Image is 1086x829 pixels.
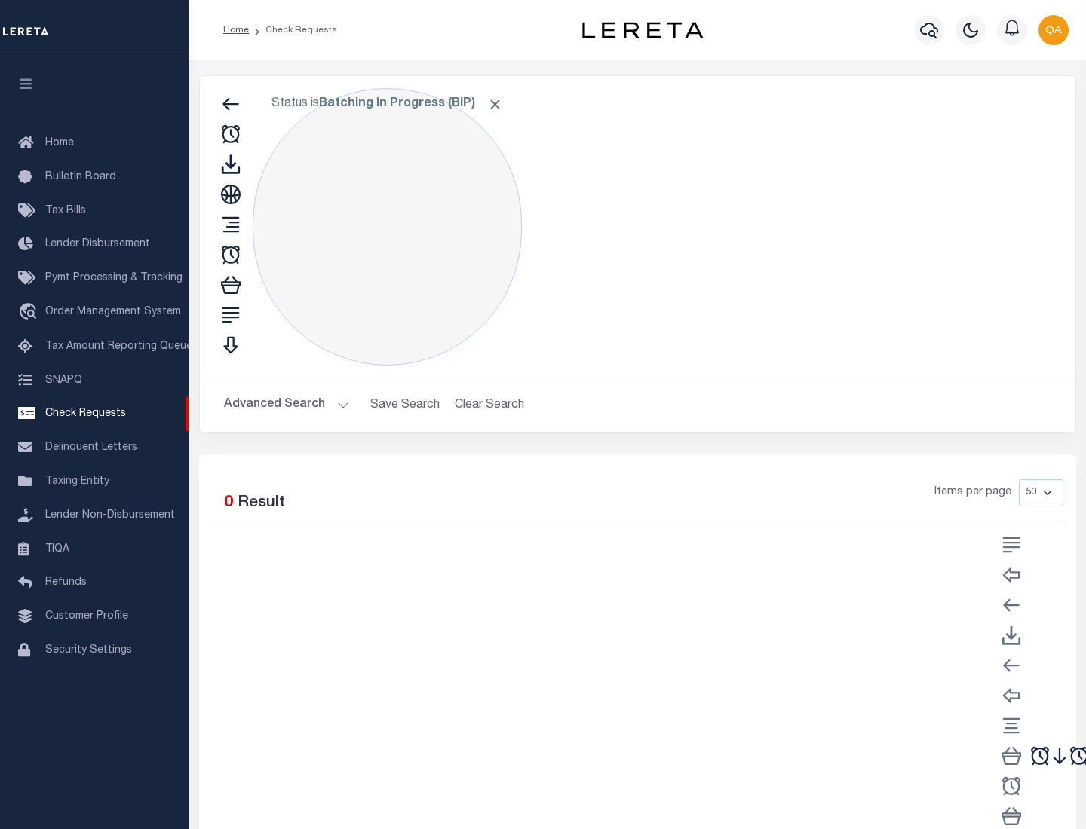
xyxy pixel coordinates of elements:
button: Advanced Search [224,390,349,420]
span: Tax Amount Reporting Queue [45,341,192,352]
span: Pymt Processing & Tracking [45,273,183,283]
span: Tax Bills [45,206,86,216]
img: svg+xml;base64,PHN2ZyB4bWxucz0iaHR0cDovL3d3dy53My5vcmcvMjAwMC9zdmciIHBvaW50ZXItZXZlbnRzPSJub25lIi... [1038,15,1069,45]
span: Lender Non-Disbursement [45,510,175,521]
i: travel_explore [18,303,42,323]
span: SNAPQ [45,375,82,385]
span: Security Settings [45,645,132,656]
b: Batching In Progress (BIP) [319,98,503,110]
span: Items per page [934,485,1011,501]
span: Click to Remove [487,96,503,112]
span: Check Requests [45,408,126,419]
div: Status is [253,88,522,366]
a: Home [223,26,249,35]
span: Customer Profile [45,611,128,622]
span: Refunds [45,577,87,588]
span: TIQA [45,543,69,554]
span: Taxing Entity [45,476,109,487]
span: Lender Disbursement [45,239,150,249]
button: Clear Search [449,390,531,420]
span: Order Management System [45,307,181,317]
img: logo-dark.svg [582,22,703,38]
li: Check Requests [249,23,337,37]
span: Bulletin Board [45,172,116,182]
button: Save Search [361,390,449,420]
span: 0 [224,495,233,511]
span: Delinquent Letters [45,442,137,453]
span: Home [45,138,74,148]
label: Result [238,491,285,515]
